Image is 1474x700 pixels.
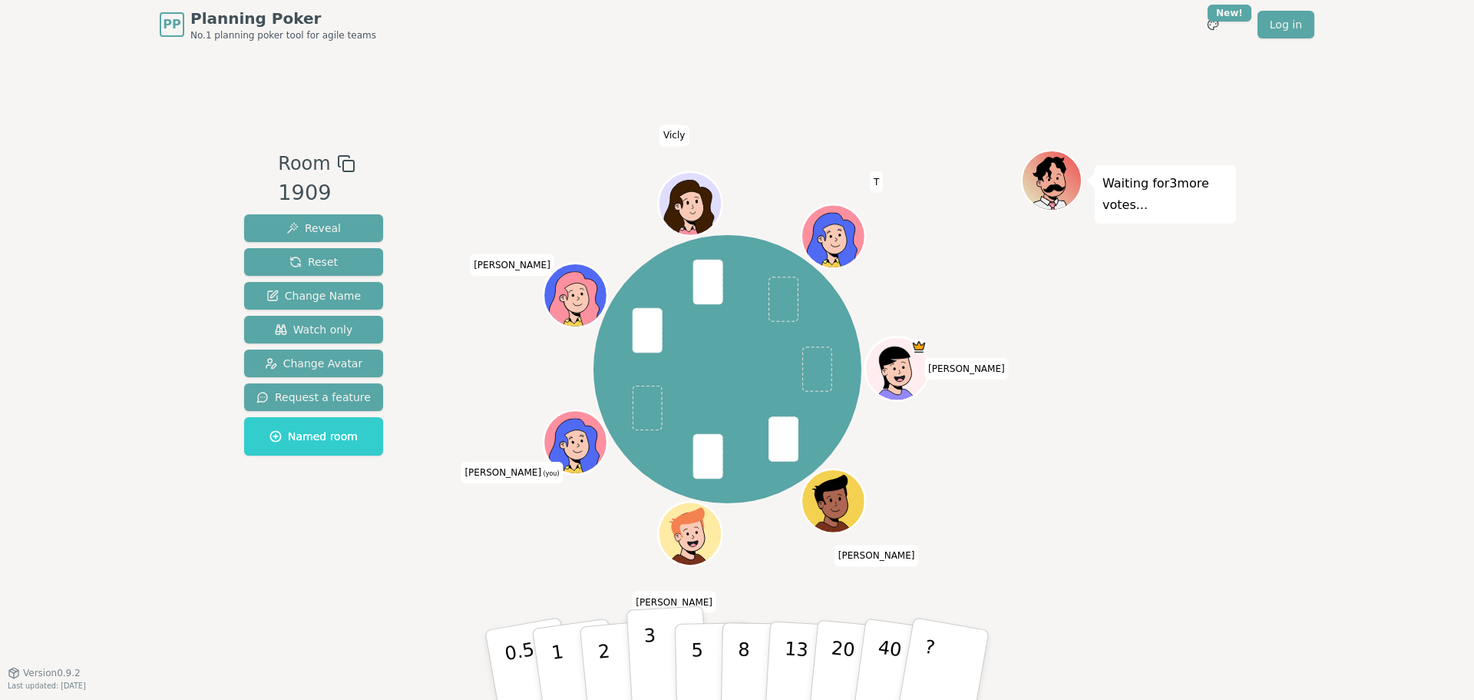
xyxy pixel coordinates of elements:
[275,322,353,337] span: Watch only
[924,358,1009,380] span: Click to change your name
[256,390,371,405] span: Request a feature
[659,125,689,147] span: Click to change your name
[870,171,883,193] span: Click to change your name
[286,221,341,236] span: Reveal
[278,150,330,177] span: Room
[190,29,376,41] span: No.1 planning poker tool for agile teams
[244,350,383,377] button: Change Avatar
[244,383,383,411] button: Request a feature
[23,667,81,679] span: Version 0.9.2
[1258,11,1314,38] a: Log in
[244,282,383,310] button: Change Name
[244,316,383,343] button: Watch only
[541,470,560,477] span: (you)
[470,254,554,276] span: Click to change your name
[190,8,376,29] span: Planning Poker
[911,339,927,355] span: Gary is the host
[289,254,338,270] span: Reset
[278,177,355,209] div: 1909
[632,592,716,613] span: Click to change your name
[244,214,383,242] button: Reveal
[269,429,358,444] span: Named room
[266,288,361,304] span: Change Name
[163,15,180,34] span: PP
[461,462,563,483] span: Click to change your name
[160,8,376,41] a: PPPlanning PokerNo.1 planning poker tool for agile teams
[1199,11,1227,38] button: New!
[834,546,919,567] span: Click to change your name
[1102,173,1228,216] p: Waiting for 3 more votes...
[8,667,81,679] button: Version0.9.2
[244,248,383,276] button: Reset
[8,682,86,690] span: Last updated: [DATE]
[1208,5,1251,22] div: New!
[545,413,605,473] button: Click to change your avatar
[265,356,363,371] span: Change Avatar
[244,417,383,456] button: Named room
